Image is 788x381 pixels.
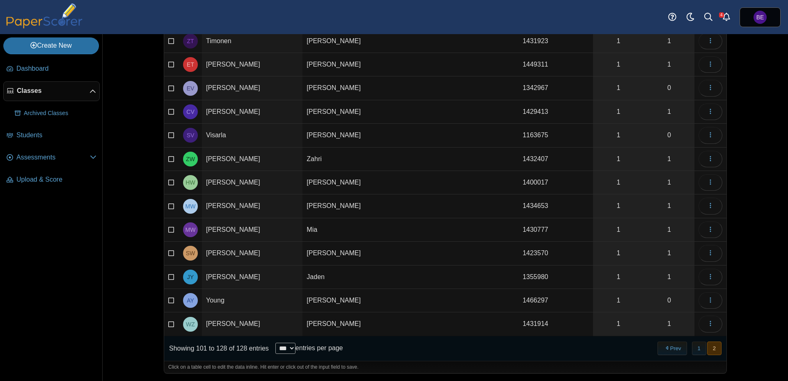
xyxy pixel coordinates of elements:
a: 1 [644,30,694,53]
span: Dashboard [16,64,96,73]
span: Students [16,131,96,140]
td: 1430777 [518,218,593,242]
td: 1449311 [518,53,593,76]
td: 1466297 [518,289,593,312]
span: Emily Traylor [187,62,194,67]
a: 1 [644,100,694,123]
a: Assessments [3,148,100,168]
span: Zahri Weimer [186,156,195,162]
td: [PERSON_NAME] [302,194,403,218]
a: Alerts [717,8,735,26]
span: Classes [17,86,89,95]
a: 1 [644,218,694,241]
span: Sahana Visarla [187,132,195,138]
td: [PERSON_NAME] [202,53,302,76]
span: Archived Classes [24,109,96,118]
a: Ben England [740,7,781,27]
td: Jaden [302,266,403,289]
a: 1 [644,312,694,335]
td: Mia [302,218,403,242]
td: [PERSON_NAME] [202,171,302,194]
span: Ben England [754,11,767,24]
button: 2 [707,342,722,355]
span: Abigail Young [187,298,194,303]
td: [PERSON_NAME] [202,100,302,124]
span: Carla Villegas [186,109,194,115]
a: 1 [644,242,694,265]
td: [PERSON_NAME] [202,312,302,336]
td: 1163675 [518,124,593,147]
td: [PERSON_NAME] [202,218,302,242]
button: 1 [692,342,706,355]
span: Stevie Witherspoon [186,250,195,256]
label: entries per page [295,344,343,351]
td: [PERSON_NAME] [302,289,403,312]
a: 0 [644,289,694,312]
span: Emilia Vargas [187,85,195,91]
a: Dashboard [3,59,100,79]
a: 1 [593,194,644,217]
a: 1 [593,312,644,335]
a: 1 [644,148,694,171]
td: [PERSON_NAME] [202,148,302,171]
td: 1423570 [518,242,593,265]
span: Ben England [756,14,764,20]
a: 1 [644,171,694,194]
div: Showing 101 to 128 of 128 entries [164,336,269,361]
td: [PERSON_NAME] [302,124,403,147]
span: Zachary Timonen [187,38,194,44]
td: 1434653 [518,194,593,218]
span: Assessments [16,153,90,162]
td: Visarla [202,124,302,147]
td: [PERSON_NAME] [202,242,302,265]
td: 1429413 [518,100,593,124]
td: 1342967 [518,76,593,100]
img: PaperScorer [3,3,85,28]
td: [PERSON_NAME] [302,100,403,124]
span: Mia Wilson [186,227,196,233]
a: 1 [593,76,644,99]
td: [PERSON_NAME] [202,194,302,218]
a: 1 [593,242,644,265]
a: Classes [3,81,100,101]
span: Warren Zhang [186,321,195,327]
td: [PERSON_NAME] [202,266,302,289]
td: 1431914 [518,312,593,336]
td: [PERSON_NAME] [302,53,403,76]
td: 1431923 [518,30,593,53]
a: 1 [593,30,644,53]
a: 1 [644,194,694,217]
span: Harrison Weller [186,180,195,185]
a: PaperScorer [3,23,85,30]
span: Upload & Score [16,175,96,184]
td: [PERSON_NAME] [302,76,403,100]
td: [PERSON_NAME] [302,171,403,194]
a: 1 [593,289,644,312]
a: Archived Classes [11,104,100,123]
span: Marissa Williams [186,203,196,209]
td: [PERSON_NAME] [302,242,403,265]
a: Students [3,126,100,145]
td: Timonen [202,30,302,53]
a: 1 [593,100,644,123]
a: 1 [593,53,644,76]
a: 1 [593,171,644,194]
div: Click on a table cell to edit the data inline. Hit enter or click out of the input field to save. [164,361,726,373]
span: Jaden Yarbrough [187,274,194,280]
a: 0 [644,124,694,147]
nav: pagination [657,342,722,355]
td: [PERSON_NAME] [302,30,403,53]
td: 1355980 [518,266,593,289]
a: Create New [3,37,99,54]
a: 1 [644,266,694,289]
a: 0 [644,76,694,99]
td: 1432407 [518,148,593,171]
td: [PERSON_NAME] [302,312,403,336]
a: 1 [593,218,644,241]
td: 1400017 [518,171,593,194]
a: 1 [593,266,644,289]
td: [PERSON_NAME] [202,76,302,100]
a: 1 [593,148,644,171]
button: Previous [657,342,687,355]
td: Zahri [302,148,403,171]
